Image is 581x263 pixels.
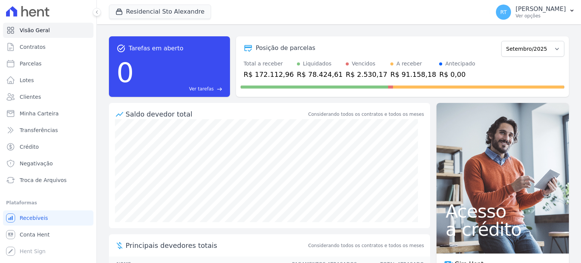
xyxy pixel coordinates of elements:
a: Negativação [3,156,93,171]
div: R$ 2.530,17 [346,69,387,79]
span: Minha Carteira [20,110,59,117]
button: Residencial Sto Alexandre [109,5,211,19]
span: Crédito [20,143,39,151]
div: Vencidos [352,60,375,68]
a: Lotes [3,73,93,88]
span: RT [500,9,506,15]
div: R$ 172.112,96 [244,69,294,79]
a: Troca de Arquivos [3,173,93,188]
span: Troca de Arquivos [20,176,67,184]
div: Saldo devedor total [126,109,307,119]
span: Recebíveis [20,214,48,222]
div: Posição de parcelas [256,44,315,53]
div: Total a receber [244,60,294,68]
a: Conta Hent [3,227,93,242]
span: Principais devedores totais [126,240,307,251]
span: Contratos [20,43,45,51]
a: Visão Geral [3,23,93,38]
div: A receber [396,60,422,68]
span: Conta Hent [20,231,50,238]
div: Antecipado [445,60,475,68]
div: R$ 0,00 [439,69,475,79]
a: Clientes [3,89,93,104]
span: east [217,86,222,92]
div: Liquidados [303,60,332,68]
span: Tarefas em aberto [129,44,183,53]
span: a crédito [446,220,560,238]
div: Plataformas [6,198,90,207]
span: Visão Geral [20,26,50,34]
a: Ver tarefas east [137,86,222,92]
a: Contratos [3,39,93,54]
p: [PERSON_NAME] [516,5,566,13]
a: Transferências [3,123,93,138]
p: Ver opções [516,13,566,19]
a: Recebíveis [3,210,93,226]
button: RT [PERSON_NAME] Ver opções [490,2,581,23]
a: Minha Carteira [3,106,93,121]
span: Considerando todos os contratos e todos os meses [308,242,424,249]
span: Lotes [20,76,34,84]
div: 0 [117,53,134,92]
span: Transferências [20,126,58,134]
div: R$ 91.158,18 [390,69,436,79]
span: Negativação [20,160,53,167]
div: R$ 78.424,61 [297,69,343,79]
span: task_alt [117,44,126,53]
div: Considerando todos os contratos e todos os meses [308,111,424,118]
span: Parcelas [20,60,42,67]
a: Parcelas [3,56,93,71]
span: Ver tarefas [189,86,214,92]
span: Clientes [20,93,41,101]
a: Crédito [3,139,93,154]
span: Acesso [446,202,560,220]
